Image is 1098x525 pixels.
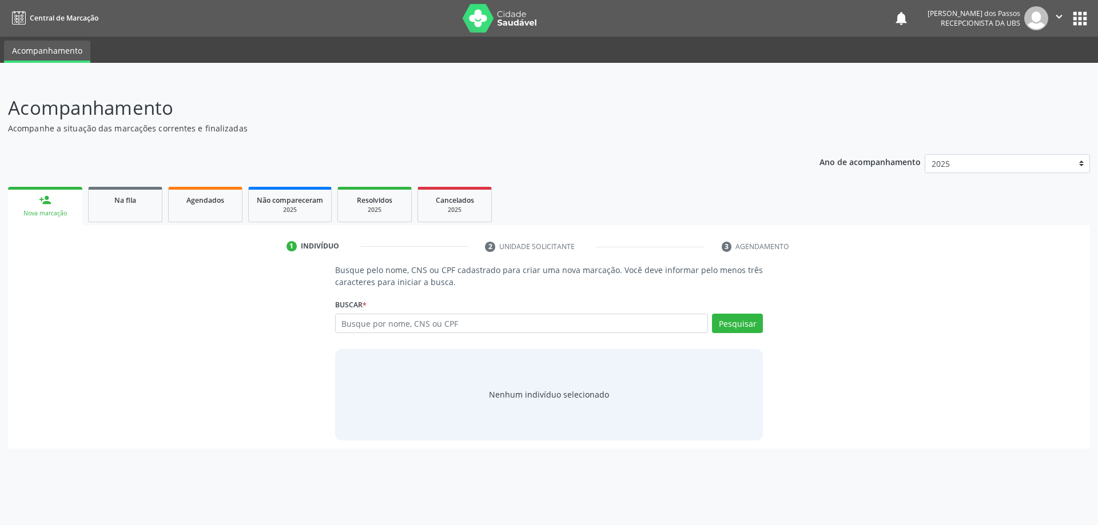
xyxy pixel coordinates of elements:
button: apps [1070,9,1090,29]
span: Agendados [186,195,224,205]
span: Na fila [114,195,136,205]
div: Nenhum indivíduo selecionado [489,388,609,400]
p: Ano de acompanhamento [819,154,921,169]
p: Acompanhamento [8,94,765,122]
a: Acompanhamento [4,41,90,63]
button: Pesquisar [712,314,763,333]
button:  [1048,6,1070,30]
div: Nova marcação [16,209,74,218]
span: Recepcionista da UBS [941,18,1020,28]
div: 2025 [257,206,323,214]
div: person_add [39,194,51,206]
div: 2025 [346,206,403,214]
i:  [1053,10,1065,23]
span: Não compareceram [257,195,323,205]
input: Busque por nome, CNS ou CPF [335,314,709,333]
span: Central de Marcação [30,13,98,23]
a: Central de Marcação [8,9,98,27]
button: notifications [893,10,909,26]
div: Indivíduo [301,241,339,251]
img: img [1024,6,1048,30]
label: Buscar [335,296,367,314]
div: 2025 [426,206,483,214]
div: [PERSON_NAME] dos Passos [928,9,1020,18]
div: 1 [287,241,297,251]
p: Busque pelo nome, CNS ou CPF cadastrado para criar uma nova marcação. Você deve informar pelo men... [335,264,763,288]
p: Acompanhe a situação das marcações correntes e finalizadas [8,122,765,134]
span: Cancelados [436,195,474,205]
span: Resolvidos [357,195,392,205]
